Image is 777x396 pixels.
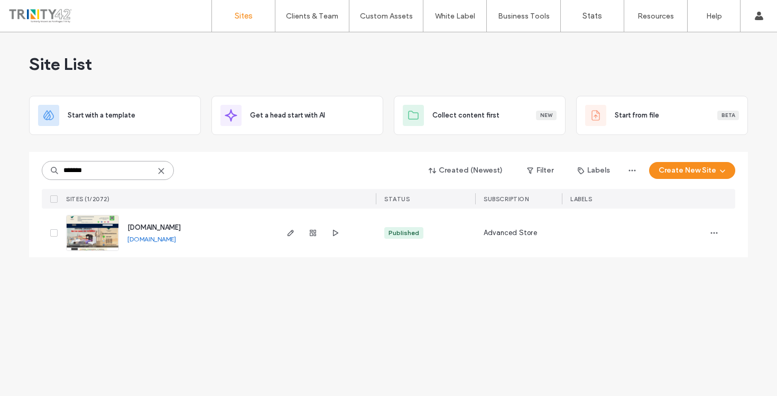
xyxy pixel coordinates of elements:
[250,110,325,121] span: Get a head start with AI
[649,162,735,179] button: Create New Site
[582,11,602,21] label: Stats
[29,96,201,135] div: Start with a template
[706,12,722,21] label: Help
[127,223,181,231] a: [DOMAIN_NAME]
[568,162,619,179] button: Labels
[66,195,109,203] span: SITES (1/2072)
[24,7,46,17] span: Help
[637,12,674,21] label: Resources
[536,111,557,120] div: New
[420,162,512,179] button: Created (Newest)
[498,12,550,21] label: Business Tools
[29,53,92,75] span: Site List
[717,111,739,120] div: Beta
[484,195,529,203] span: Subscription
[68,110,135,121] span: Start with a template
[360,12,413,21] label: Custom Assets
[432,110,499,121] span: Collect content first
[484,228,537,238] span: Advanced Store
[615,110,659,121] span: Start from file
[211,96,383,135] div: Get a head start with AI
[435,12,475,21] label: White Label
[235,11,253,21] label: Sites
[516,162,564,179] button: Filter
[127,235,176,243] a: [DOMAIN_NAME]
[388,228,419,238] div: Published
[286,12,338,21] label: Clients & Team
[384,195,410,203] span: STATUS
[394,96,566,135] div: Collect content firstNew
[576,96,748,135] div: Start from fileBeta
[570,195,592,203] span: LABELS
